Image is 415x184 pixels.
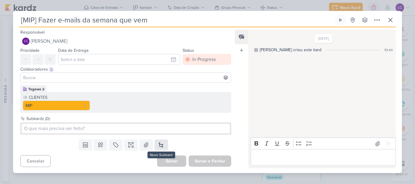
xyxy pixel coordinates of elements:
span: [PERSON_NAME] [31,38,67,45]
div: Editor toolbar [251,138,396,149]
button: MIP [23,101,90,110]
label: Responsável [20,30,45,35]
div: Colaboradores [20,66,231,72]
input: Kard Sem Título [19,15,334,25]
label: CLIENTES [28,94,90,101]
button: Cancelar [20,155,51,167]
div: [PERSON_NAME] criou este kard [260,47,321,53]
div: In Progress [192,56,216,63]
div: Subkardz (0) [26,115,231,122]
div: Editor editing area: main [251,149,396,166]
div: Novo Subkard [147,152,175,158]
div: Laís Costa [22,38,29,45]
button: LC [PERSON_NAME] [20,36,231,47]
input: Select a date [58,54,180,65]
p: LC [24,40,28,43]
input: Buscar [22,74,230,81]
div: 10:44 [384,47,393,53]
button: In Progress [183,54,231,65]
input: O que mais precisa ser feito? [22,124,230,133]
div: Tagawa 2 [28,86,44,92]
div: Ligar relógio [338,18,343,22]
label: Prioridade [20,48,39,53]
label: Data de Entrega [58,48,88,53]
label: Status [183,48,194,53]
